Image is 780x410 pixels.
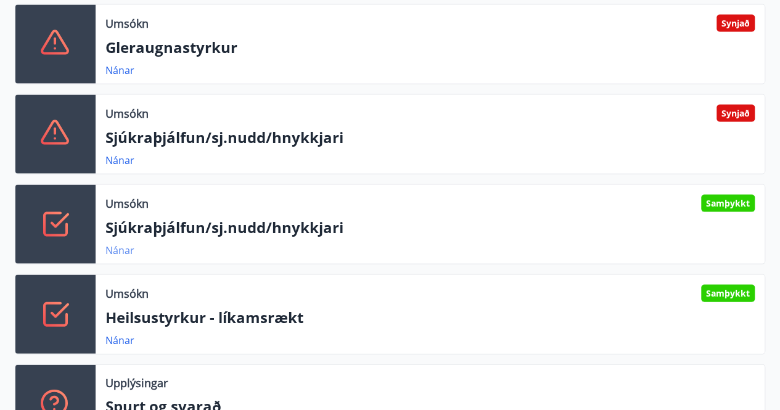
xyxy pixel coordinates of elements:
[105,154,134,167] a: Nánar
[105,285,149,301] p: Umsókn
[105,244,134,257] a: Nánar
[105,334,134,347] a: Nánar
[105,105,149,121] p: Umsókn
[105,64,134,77] a: Nánar
[701,195,755,212] div: Samþykkt
[105,37,755,58] p: Gleraugnastyrkur
[716,15,755,32] div: Synjað
[105,127,755,148] p: Sjúkraþjálfun/sj.nudd/hnykkjari
[716,105,755,122] div: Synjað
[105,195,149,211] p: Umsókn
[105,307,755,328] p: Heilsustyrkur - líkamsrækt
[701,285,755,302] div: Samþykkt
[105,217,755,238] p: Sjúkraþjálfun/sj.nudd/hnykkjari
[105,15,149,31] p: Umsókn
[105,375,168,391] p: Upplýsingar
